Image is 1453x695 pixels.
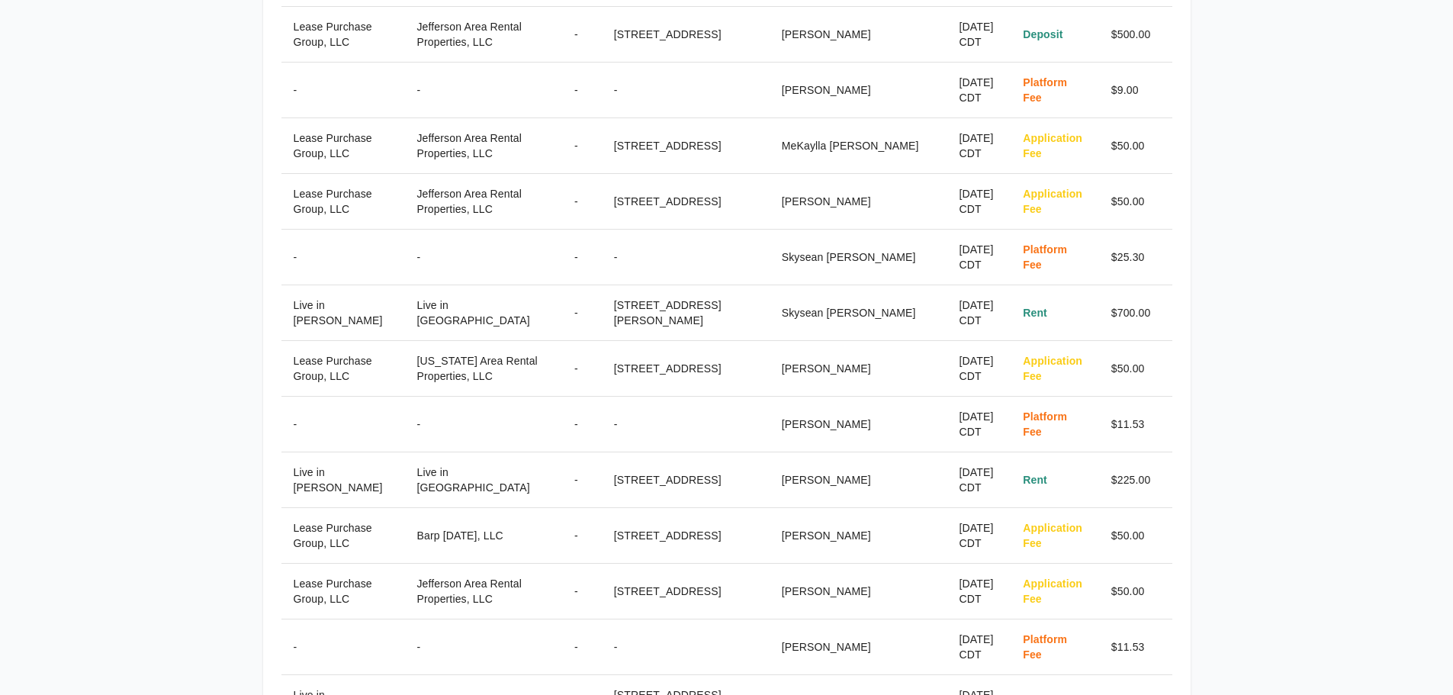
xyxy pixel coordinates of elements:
th: - [404,230,561,285]
th: Skysean [PERSON_NAME] [770,285,947,341]
span: Deposit [1023,28,1062,40]
td: $700.00 [1099,285,1172,341]
th: [US_STATE] Area Rental Properties, LLC [404,341,561,397]
th: [PERSON_NAME] [770,508,947,564]
span: Platform Fee [1023,410,1067,438]
th: [PERSON_NAME] [770,341,947,397]
span: Rent [1023,307,1047,319]
span: Platform Fee [1023,633,1067,661]
th: Barp [DATE], LLC [404,508,561,564]
th: [STREET_ADDRESS] [602,174,770,230]
th: Skysean [PERSON_NAME] [770,230,947,285]
th: Jefferson Area Rental Properties, LLC [404,174,561,230]
td: $11.53 [1099,619,1172,675]
th: - [562,564,602,619]
th: - [404,63,561,118]
th: Lease Purchase Group, LLC [281,7,405,63]
td: $50.00 [1099,174,1172,230]
th: - [602,619,770,675]
td: $25.30 [1099,230,1172,285]
th: [STREET_ADDRESS][PERSON_NAME] [602,285,770,341]
th: Lease Purchase Group, LLC [281,508,405,564]
span: Application Fee [1023,355,1082,382]
td: $50.00 [1099,341,1172,397]
th: Lease Purchase Group, LLC [281,564,405,619]
th: Lease Purchase Group, LLC [281,118,405,174]
th: [STREET_ADDRESS] [602,118,770,174]
th: - [602,230,770,285]
span: Application Fee [1023,578,1082,605]
th: [PERSON_NAME] [770,452,947,508]
th: [DATE] CDT [947,118,1011,174]
th: [DATE] CDT [947,63,1011,118]
th: Lease Purchase Group, LLC [281,341,405,397]
span: Application Fee [1023,132,1082,159]
th: - [281,619,405,675]
th: - [562,341,602,397]
th: Live in [PERSON_NAME] [281,285,405,341]
th: [DATE] CDT [947,564,1011,619]
td: $225.00 [1099,452,1172,508]
th: [DATE] CDT [947,230,1011,285]
td: $50.00 [1099,118,1172,174]
th: [DATE] CDT [947,341,1011,397]
th: - [562,452,602,508]
th: [PERSON_NAME] [770,174,947,230]
th: [DATE] CDT [947,7,1011,63]
th: [DATE] CDT [947,285,1011,341]
th: [STREET_ADDRESS] [602,341,770,397]
span: Application Fee [1023,522,1082,549]
th: [STREET_ADDRESS] [602,564,770,619]
th: [DATE] CDT [947,452,1011,508]
th: - [602,63,770,118]
th: - [562,63,602,118]
th: Live in [GEOGRAPHIC_DATA] [404,452,561,508]
th: Live in [GEOGRAPHIC_DATA] [404,285,561,341]
th: - [562,285,602,341]
th: - [562,7,602,63]
th: [STREET_ADDRESS] [602,7,770,63]
span: Application Fee [1023,188,1082,215]
th: [PERSON_NAME] [770,397,947,452]
th: - [562,230,602,285]
th: Jefferson Area Rental Properties, LLC [404,7,561,63]
th: - [562,174,602,230]
th: - [281,397,405,452]
th: - [281,230,405,285]
th: [PERSON_NAME] [770,7,947,63]
td: $11.53 [1099,397,1172,452]
th: - [404,619,561,675]
th: [DATE] CDT [947,397,1011,452]
th: [PERSON_NAME] [770,63,947,118]
th: - [562,619,602,675]
span: Platform Fee [1023,76,1067,104]
th: [PERSON_NAME] [770,619,947,675]
th: Live in [PERSON_NAME] [281,452,405,508]
td: $50.00 [1099,508,1172,564]
th: - [602,397,770,452]
th: - [562,397,602,452]
span: Rent [1023,474,1047,486]
th: - [404,397,561,452]
th: [DATE] CDT [947,619,1011,675]
th: Jefferson Area Rental Properties, LLC [404,118,561,174]
th: [DATE] CDT [947,508,1011,564]
th: Jefferson Area Rental Properties, LLC [404,564,561,619]
th: Lease Purchase Group, LLC [281,174,405,230]
th: MeKaylla [PERSON_NAME] [770,118,947,174]
th: [STREET_ADDRESS] [602,452,770,508]
th: [STREET_ADDRESS] [602,508,770,564]
th: [PERSON_NAME] [770,564,947,619]
th: - [562,508,602,564]
th: - [281,63,405,118]
th: [DATE] CDT [947,174,1011,230]
td: $500.00 [1099,7,1172,63]
span: Platform Fee [1023,243,1067,271]
td: $9.00 [1099,63,1172,118]
th: - [562,118,602,174]
td: $50.00 [1099,564,1172,619]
